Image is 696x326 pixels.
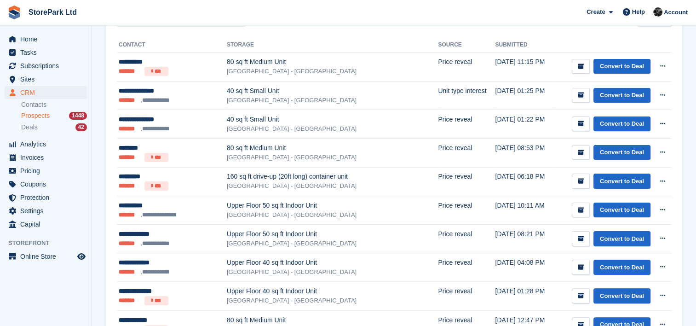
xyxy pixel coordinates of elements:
[227,172,438,181] div: 160 sq ft drive-up (20ft long) container unit
[5,73,87,86] a: menu
[495,167,553,196] td: [DATE] 06:18 PM
[227,38,438,52] th: Storage
[21,122,87,132] a: Deals 42
[495,253,553,282] td: [DATE] 04:08 PM
[117,38,227,52] th: Contact
[495,38,553,52] th: Submitted
[227,153,438,162] div: [GEOGRAPHIC_DATA] - [GEOGRAPHIC_DATA]
[495,225,553,253] td: [DATE] 08:21 PM
[438,225,495,253] td: Price reveal
[20,218,75,231] span: Capital
[20,250,75,263] span: Online Store
[593,260,650,275] a: Convert to Deal
[227,268,438,277] div: [GEOGRAPHIC_DATA] - [GEOGRAPHIC_DATA]
[438,110,495,138] td: Price reveal
[227,201,438,210] div: Upper Floor 50 sq ft Indoor Unit
[227,286,438,296] div: Upper Floor 40 sq ft Indoor Unit
[20,178,75,191] span: Coupons
[227,115,438,124] div: 40 sq ft Small Unit
[495,196,553,225] td: [DATE] 10:11 AM
[227,210,438,220] div: [GEOGRAPHIC_DATA] - [GEOGRAPHIC_DATA]
[593,231,650,246] a: Convert to Deal
[20,46,75,59] span: Tasks
[438,167,495,196] td: Price reveal
[593,59,650,74] a: Convert to Deal
[227,258,438,268] div: Upper Floor 40 sq ft Indoor Unit
[227,239,438,248] div: [GEOGRAPHIC_DATA] - [GEOGRAPHIC_DATA]
[5,33,87,46] a: menu
[5,204,87,217] a: menu
[75,123,87,131] div: 42
[20,59,75,72] span: Subscriptions
[5,178,87,191] a: menu
[227,124,438,134] div: [GEOGRAPHIC_DATA] - [GEOGRAPHIC_DATA]
[5,138,87,151] a: menu
[593,203,650,218] a: Convert to Deal
[20,33,75,46] span: Home
[438,196,495,225] td: Price reveal
[20,164,75,177] span: Pricing
[632,7,645,17] span: Help
[8,239,92,248] span: Storefront
[438,282,495,311] td: Price reveal
[20,86,75,99] span: CRM
[227,67,438,76] div: [GEOGRAPHIC_DATA] - [GEOGRAPHIC_DATA]
[21,111,87,121] a: Prospects 1448
[438,52,495,81] td: Price reveal
[25,5,81,20] a: StorePark Ltd
[438,38,495,52] th: Source
[227,296,438,305] div: [GEOGRAPHIC_DATA] - [GEOGRAPHIC_DATA]
[438,138,495,167] td: Price reveal
[20,191,75,204] span: Protection
[593,116,650,132] a: Convert to Deal
[5,218,87,231] a: menu
[227,315,438,325] div: 80 sq ft Medium Unit
[227,181,438,191] div: [GEOGRAPHIC_DATA] - [GEOGRAPHIC_DATA]
[227,57,438,67] div: 80 sq ft Medium Unit
[20,204,75,217] span: Settings
[69,112,87,120] div: 1448
[495,110,553,138] td: [DATE] 01:22 PM
[664,8,688,17] span: Account
[227,96,438,105] div: [GEOGRAPHIC_DATA] - [GEOGRAPHIC_DATA]
[5,86,87,99] a: menu
[653,7,662,17] img: Ryan Mulcahy
[5,191,87,204] a: menu
[21,111,50,120] span: Prospects
[593,174,650,189] a: Convert to Deal
[438,81,495,110] td: Unit type interest
[495,282,553,311] td: [DATE] 01:28 PM
[7,6,21,19] img: stora-icon-8386f47178a22dfd0bd8f6a31ec36ba5ce8667c1dd55bd0f319d3a0aa187defe.svg
[5,164,87,177] a: menu
[593,88,650,103] a: Convert to Deal
[21,100,87,109] a: Contacts
[20,73,75,86] span: Sites
[227,229,438,239] div: Upper Floor 50 sq ft Indoor Unit
[593,288,650,303] a: Convert to Deal
[227,86,438,96] div: 40 sq ft Small Unit
[5,250,87,263] a: menu
[438,253,495,282] td: Price reveal
[20,138,75,151] span: Analytics
[5,151,87,164] a: menu
[587,7,605,17] span: Create
[495,81,553,110] td: [DATE] 01:25 PM
[227,143,438,153] div: 80 sq ft Medium Unit
[495,138,553,167] td: [DATE] 08:53 PM
[495,52,553,81] td: [DATE] 11:15 PM
[5,59,87,72] a: menu
[593,145,650,160] a: Convert to Deal
[5,46,87,59] a: menu
[76,251,87,262] a: Preview store
[21,123,38,132] span: Deals
[20,151,75,164] span: Invoices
